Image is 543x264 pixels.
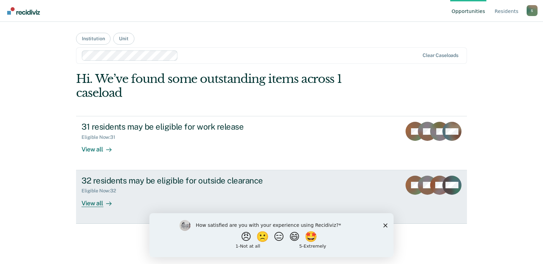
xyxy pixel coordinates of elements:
div: Hi. We’ve found some outstanding items across 1 caseload [76,72,389,100]
div: 31 residents may be eligible for work release [82,122,321,132]
a: 31 residents may be eligible for work releaseEligible Now:31View all [76,116,467,170]
iframe: Survey by Kim from Recidiviz [149,213,394,257]
div: Eligible Now : 32 [82,188,121,194]
a: 32 residents may be eligible for outside clearanceEligible Now:32View all [76,170,467,224]
div: 32 residents may be eligible for outside clearance [82,176,321,186]
div: View all [82,194,120,207]
div: Clear caseloads [423,53,458,58]
div: Eligible Now : 31 [82,134,121,140]
div: S [527,5,538,16]
button: Unit [113,33,134,45]
button: Institution [76,33,111,45]
button: Profile dropdown button [527,5,538,16]
div: View all [82,140,120,153]
img: Recidiviz [7,7,40,15]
